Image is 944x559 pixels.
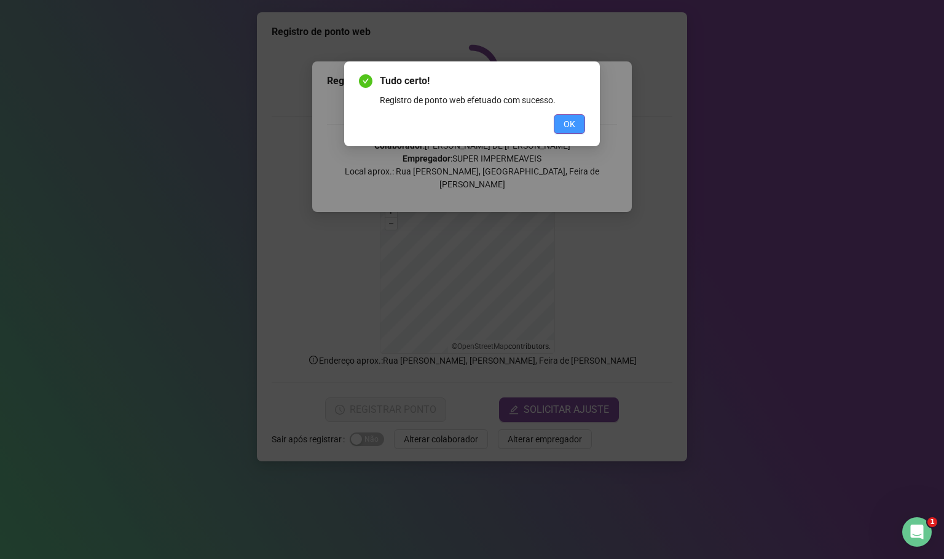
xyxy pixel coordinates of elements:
[902,517,932,547] iframe: Intercom live chat
[359,74,372,88] span: check-circle
[554,114,585,134] button: OK
[927,517,937,527] span: 1
[380,74,585,88] span: Tudo certo!
[380,93,585,107] div: Registro de ponto web efetuado com sucesso.
[564,117,575,131] span: OK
